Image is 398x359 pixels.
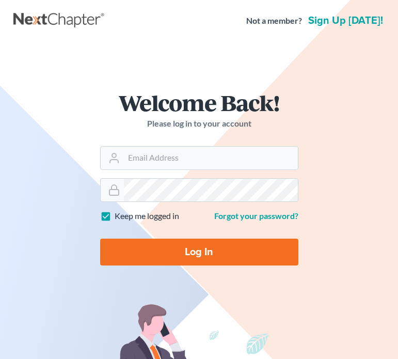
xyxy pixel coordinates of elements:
[115,210,179,222] label: Keep me logged in
[100,91,298,114] h1: Welcome Back!
[124,147,298,169] input: Email Address
[306,15,385,26] a: Sign up [DATE]!
[214,211,298,221] a: Forgot your password?
[100,118,298,130] p: Please log in to your account
[246,15,302,27] strong: Not a member?
[100,239,298,266] input: Log In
